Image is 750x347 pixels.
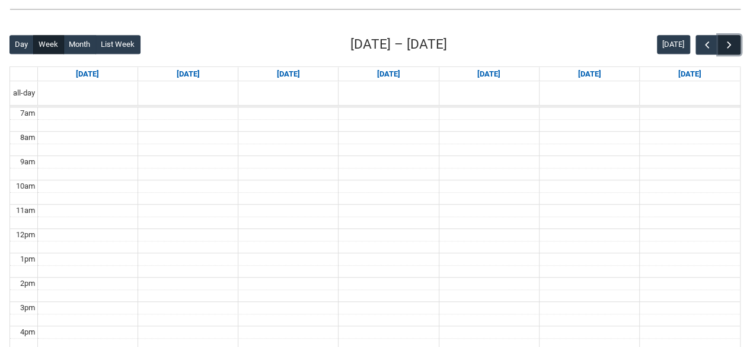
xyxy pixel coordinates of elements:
[14,205,37,217] div: 11am
[18,302,37,314] div: 3pm
[11,87,37,99] span: all-day
[18,156,37,168] div: 9am
[63,35,96,54] button: Month
[18,132,37,144] div: 8am
[695,35,718,55] button: Previous Week
[33,35,64,54] button: Week
[14,229,37,241] div: 12pm
[576,67,604,81] a: Go to December 12, 2025
[174,67,202,81] a: Go to December 8, 2025
[375,67,403,81] a: Go to December 10, 2025
[18,278,37,289] div: 2pm
[18,107,37,119] div: 7am
[95,35,141,54] button: List Week
[718,35,741,55] button: Next Week
[475,67,503,81] a: Go to December 11, 2025
[657,35,690,54] button: [DATE]
[9,35,34,54] button: Day
[14,180,37,192] div: 10am
[275,67,302,81] a: Go to December 9, 2025
[74,67,101,81] a: Go to December 7, 2025
[18,253,37,265] div: 1pm
[9,3,741,15] img: REDU_GREY_LINE
[676,67,704,81] a: Go to December 13, 2025
[350,34,447,55] h2: [DATE] – [DATE]
[18,326,37,338] div: 4pm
